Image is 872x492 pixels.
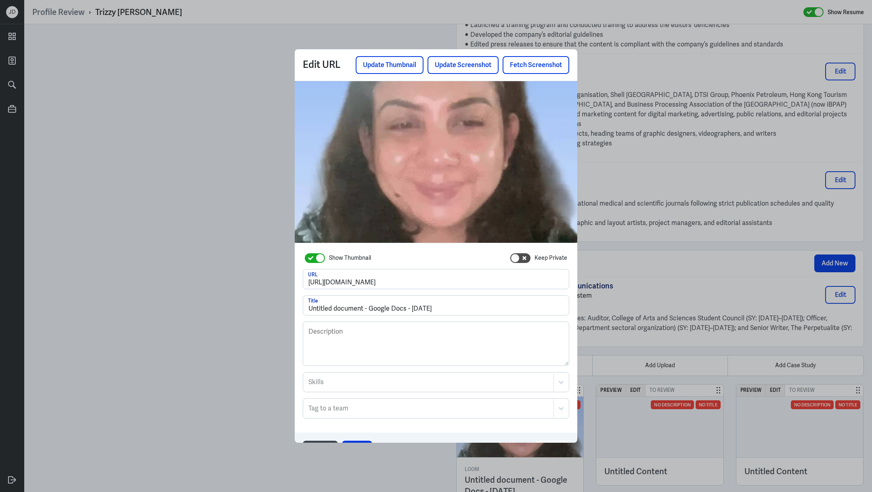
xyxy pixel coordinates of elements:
label: Keep Private [535,254,567,262]
label: Show Thumbnail [329,254,371,262]
button: Update Thumbnail [356,56,423,74]
input: URL [303,269,569,289]
button: Save [342,441,372,458]
img: Untitled document - Google Docs - 13 August 2025 [295,81,577,243]
button: Fetch Screenshot [503,56,569,74]
button: Cancel [303,441,338,458]
button: Update Screenshot [428,56,499,74]
button: Delete [535,441,569,458]
input: Title [303,296,569,315]
p: Edit URL [303,56,356,74]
